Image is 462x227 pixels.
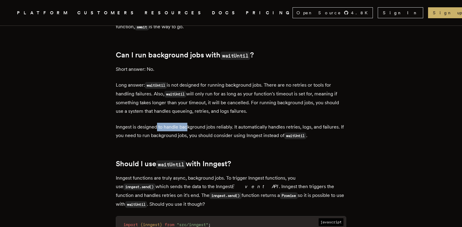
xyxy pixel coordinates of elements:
code: waitUntil [284,132,306,139]
code: inngest.send() [123,184,156,190]
h2: Can I run background jobs with ? [116,51,346,60]
h2: Should I use with Inngest? [116,160,346,169]
code: inngest.send() [209,192,242,199]
p: Inngest is designed to handle background jobs reliably. It automatically handles retries, logs, a... [116,123,346,140]
span: "src/inngest" [177,222,208,227]
code: waitUntil [156,160,186,169]
span: inngest [143,222,160,227]
code: waitUntil [145,82,167,89]
p: Short answer: No. [116,65,346,74]
span: } [160,222,162,227]
span: { [140,222,143,227]
a: CUSTOMERS [77,9,137,17]
span: from [165,222,174,227]
a: DOCS [212,9,239,17]
p: Inngest functions are truly async, background jobs. To trigger Inngest functions, you use which s... [116,174,346,209]
code: waitUntil [164,91,186,98]
span: 4.8 K [351,10,371,16]
p: Long answer: is not designed for running background jobs. There are no retries or tools for handl... [116,81,346,115]
span: Open Source [296,10,341,16]
code: await [135,24,149,30]
code: waitUntil [125,201,147,208]
a: Sign In [378,7,423,18]
button: RESOURCES [145,9,205,17]
a: PRICING [246,9,293,17]
em: Event API [232,184,279,189]
span: ; [208,222,211,227]
span: javascript [319,218,343,226]
code: waitUntil [220,52,250,60]
span: import [123,222,138,227]
code: Promise [280,192,298,199]
button: PLATFORM [17,9,70,17]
